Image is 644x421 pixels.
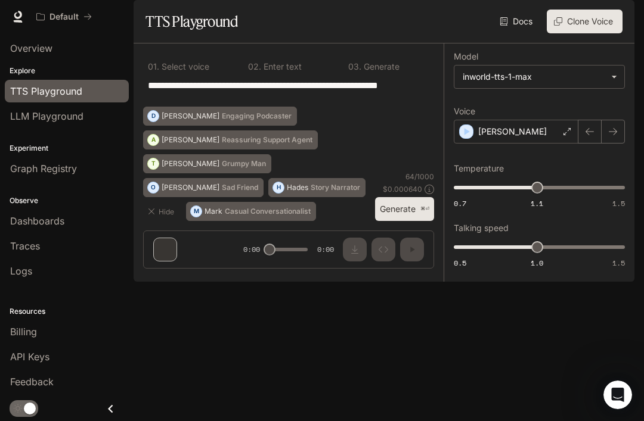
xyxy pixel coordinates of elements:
[143,107,297,126] button: D[PERSON_NAME]Engaging Podcaster
[454,52,478,61] p: Model
[612,198,625,208] span: 1.5
[148,178,159,197] div: O
[375,197,434,222] button: Generate⌘⏎
[205,208,222,215] p: Mark
[454,258,466,268] span: 0.5
[162,184,219,191] p: [PERSON_NAME]
[612,258,625,268] span: 1.5
[143,202,181,221] button: Hide
[222,160,266,167] p: Grumpy Man
[478,126,547,138] p: [PERSON_NAME]
[311,184,360,191] p: Story Narrator
[222,184,258,191] p: Sad Friend
[191,202,202,221] div: M
[603,381,632,409] iframe: Intercom live chat
[454,107,475,116] p: Voice
[148,130,159,149] div: A
[454,66,624,88] div: inworld-tts-1-max
[547,10,623,33] button: Clone Voice
[162,113,219,120] p: [PERSON_NAME]
[145,10,238,33] h1: TTS Playground
[454,164,504,173] p: Temperature
[162,136,219,144] p: [PERSON_NAME]
[148,63,159,71] p: 0 1 .
[348,63,361,71] p: 0 3 .
[143,130,318,149] button: A[PERSON_NAME]Reassuring Support Agent
[463,71,605,83] div: inworld-tts-1-max
[159,63,209,71] p: Select voice
[148,154,159,173] div: T
[49,12,79,22] p: Default
[261,63,302,71] p: Enter text
[162,160,219,167] p: [PERSON_NAME]
[497,10,537,33] a: Docs
[531,258,543,268] span: 1.0
[225,208,311,215] p: Casual Conversationalist
[287,184,308,191] p: Hades
[248,63,261,71] p: 0 2 .
[361,63,400,71] p: Generate
[222,113,292,120] p: Engaging Podcaster
[222,136,312,144] p: Reassuring Support Agent
[273,178,284,197] div: H
[454,224,509,232] p: Talking speed
[454,198,466,208] span: 0.7
[531,198,543,208] span: 1.1
[143,178,264,197] button: O[PERSON_NAME]Sad Friend
[143,154,271,173] button: T[PERSON_NAME]Grumpy Man
[186,202,316,221] button: MMarkCasual Conversationalist
[420,205,429,213] p: ⌘⏎
[31,5,97,29] button: All workspaces
[268,178,366,197] button: HHadesStory Narrator
[148,107,159,126] div: D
